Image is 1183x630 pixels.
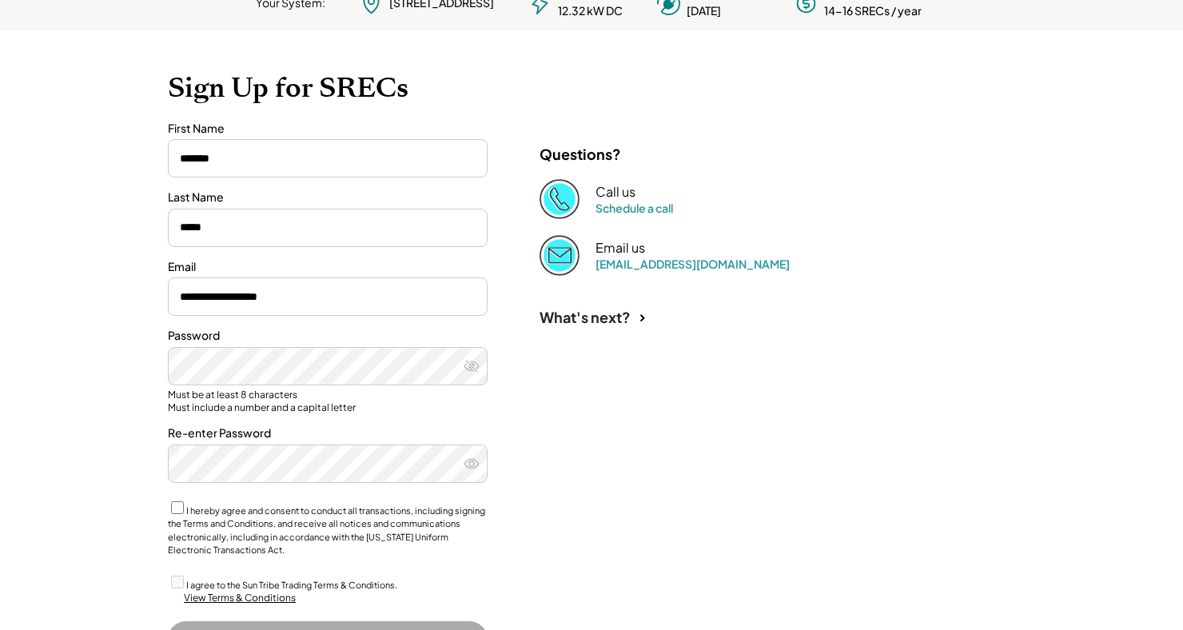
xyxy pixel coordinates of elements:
[168,121,488,137] div: First Name
[558,3,623,19] div: 12.32 kW DC
[824,3,922,19] div: 14-16 SRECs / year
[687,3,721,19] div: [DATE]
[595,240,645,257] div: Email us
[540,308,631,326] div: What's next?
[540,179,580,219] img: Phone%20copy%403x.png
[168,425,488,441] div: Re-enter Password
[595,184,635,201] div: Call us
[168,259,488,275] div: Email
[168,189,488,205] div: Last Name
[168,389,488,413] div: Must be at least 8 characters Must include a number and a capital letter
[168,71,1015,105] h1: Sign Up for SRECs
[595,201,673,215] a: Schedule a call
[595,257,790,271] a: [EMAIL_ADDRESS][DOMAIN_NAME]
[184,592,296,605] div: View Terms & Conditions
[540,235,580,275] img: Email%202%403x.png
[168,328,488,344] div: Password
[168,505,485,556] label: I hereby agree and consent to conduct all transactions, including signing the Terms and Condition...
[540,145,621,163] div: Questions?
[186,580,397,590] label: I agree to the Sun Tribe Trading Terms & Conditions.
